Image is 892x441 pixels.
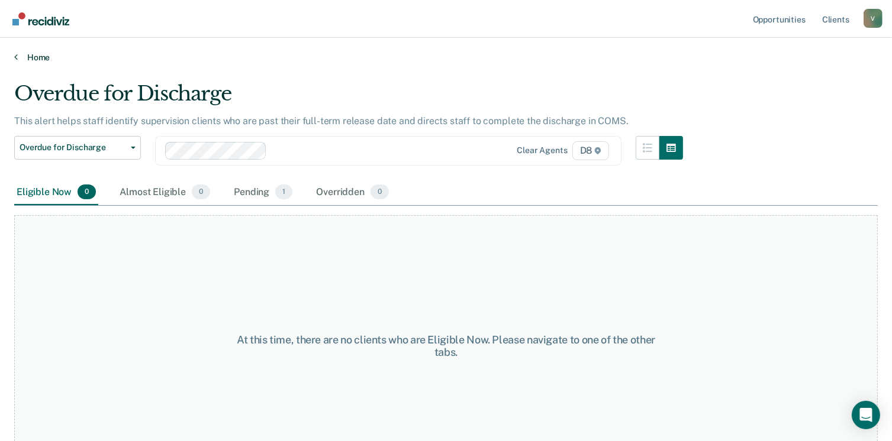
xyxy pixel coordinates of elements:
[852,401,880,429] div: Open Intercom Messenger
[14,180,98,206] div: Eligible Now0
[572,141,610,160] span: D8
[78,184,96,200] span: 0
[864,9,883,28] button: Profile dropdown button
[517,145,567,155] div: Clear agents
[117,180,212,206] div: Almost Eligible0
[371,184,389,200] span: 0
[864,9,883,28] div: V
[230,333,662,359] div: At this time, there are no clients who are Eligible Now. Please navigate to one of the other tabs.
[231,180,295,206] div: Pending1
[14,52,878,63] a: Home
[14,82,683,115] div: Overdue for Discharge
[192,184,210,200] span: 0
[14,115,629,127] p: This alert helps staff identify supervision clients who are past their full-term release date and...
[12,12,69,25] img: Recidiviz
[314,180,391,206] div: Overridden0
[20,142,126,153] span: Overdue for Discharge
[14,136,141,160] button: Overdue for Discharge
[275,184,292,200] span: 1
